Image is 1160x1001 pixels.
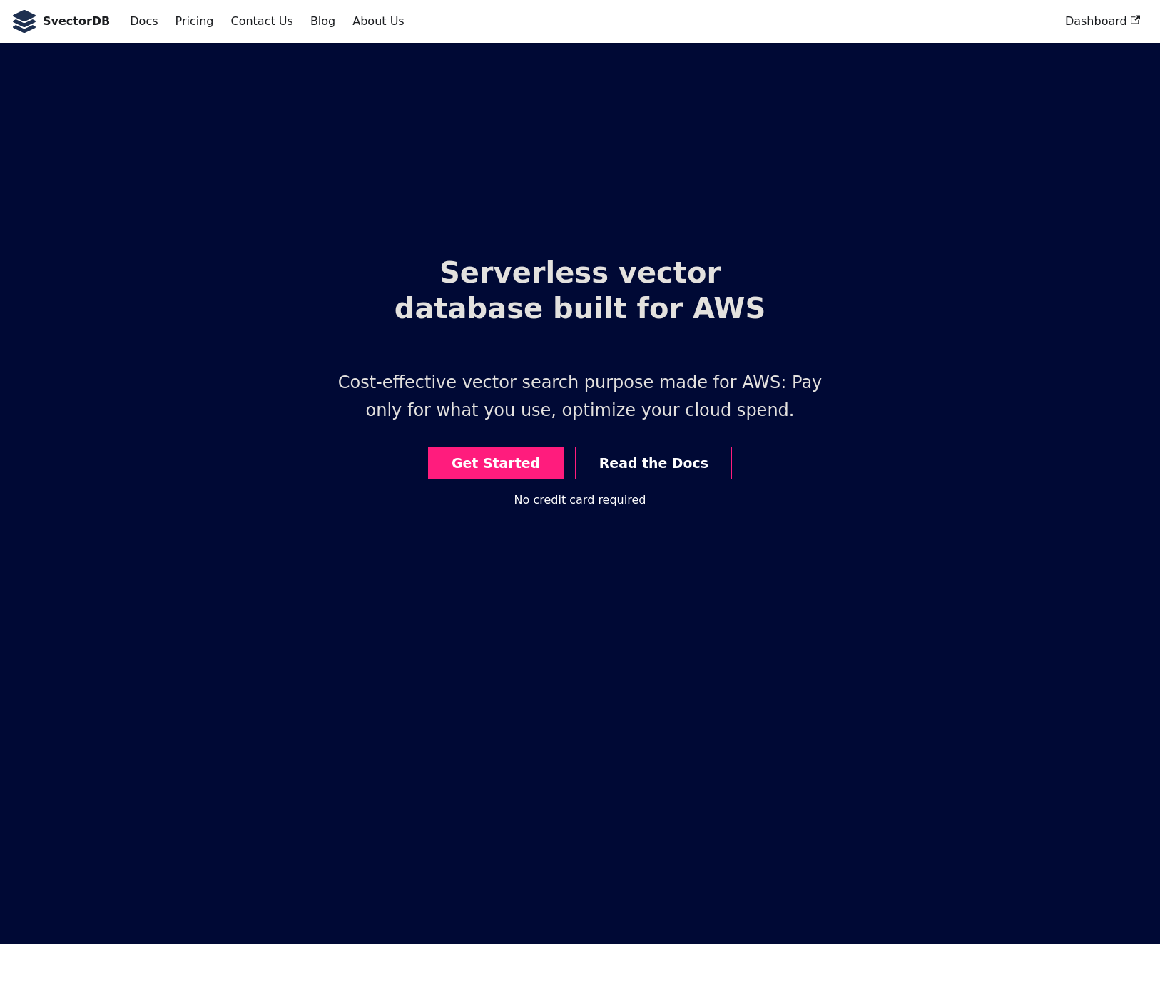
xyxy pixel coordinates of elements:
[428,447,564,480] a: Get Started
[11,10,37,33] img: SvectorDB Logo
[11,10,110,33] a: SvectorDB LogoSvectorDB
[302,9,344,34] a: Blog
[43,12,110,31] b: SvectorDB
[514,491,646,509] div: No credit card required
[352,243,808,337] h1: Serverless vector database built for AWS
[167,9,223,34] a: Pricing
[222,9,301,34] a: Contact Us
[121,9,166,34] a: Docs
[344,9,412,34] a: About Us
[1057,9,1149,34] a: Dashboard
[307,357,852,437] p: Cost-effective vector search purpose made for AWS: Pay only for what you use, optimize your cloud...
[575,447,732,480] a: Read the Docs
